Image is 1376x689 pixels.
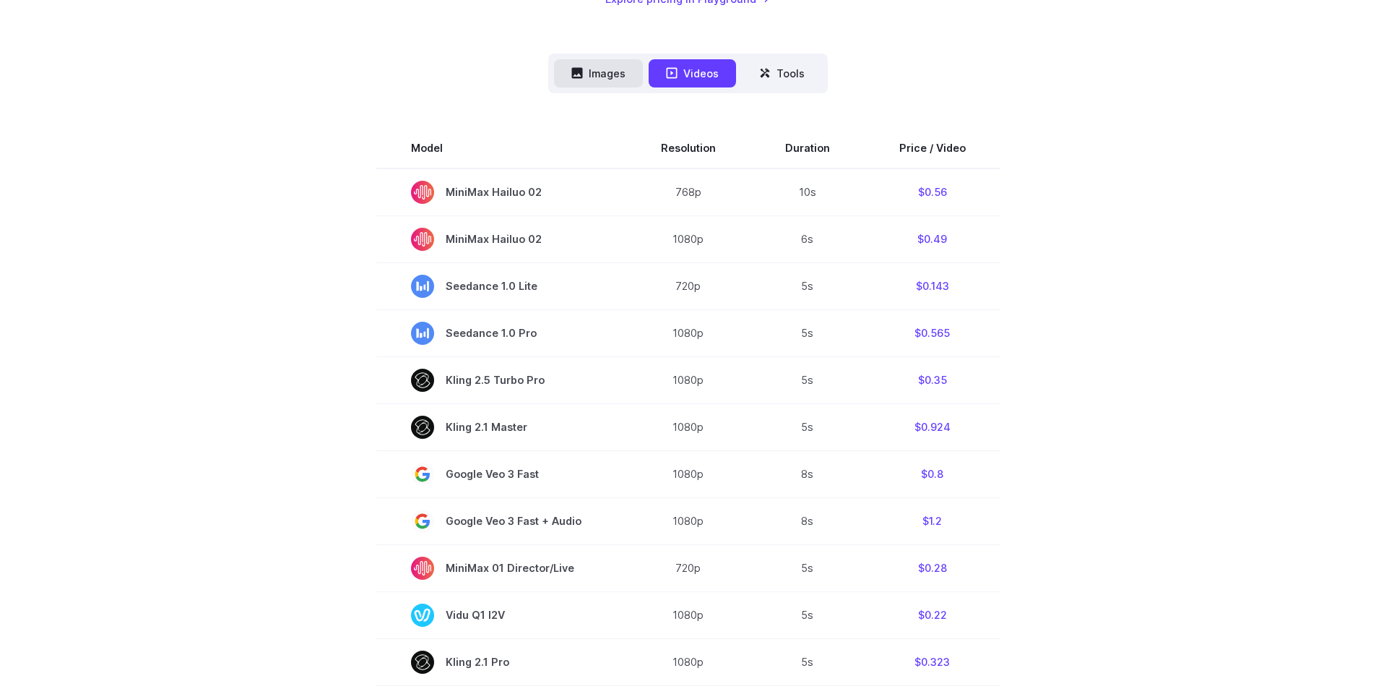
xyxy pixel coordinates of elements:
span: Google Veo 3 Fast [411,463,592,486]
span: Google Veo 3 Fast + Audio [411,510,592,533]
td: 5s [750,403,865,450]
span: MiniMax Hailuo 02 [411,181,592,204]
td: 6s [750,215,865,262]
td: $0.49 [865,215,1000,262]
td: 1080p [626,591,750,638]
td: $0.22 [865,591,1000,638]
td: 8s [750,497,865,544]
td: 5s [750,356,865,403]
td: $1.2 [865,497,1000,544]
td: $0.924 [865,403,1000,450]
td: 5s [750,309,865,356]
span: MiniMax 01 Director/Live [411,557,592,580]
td: 1080p [626,638,750,685]
th: Model [376,128,626,168]
td: $0.565 [865,309,1000,356]
th: Resolution [626,128,750,168]
td: 1080p [626,497,750,544]
td: 1080p [626,403,750,450]
span: Seedance 1.0 Lite [411,275,592,298]
th: Duration [750,128,865,168]
td: 1080p [626,356,750,403]
button: Videos [649,59,736,87]
span: Kling 2.1 Pro [411,651,592,674]
td: 8s [750,450,865,497]
td: 10s [750,168,865,216]
td: $0.56 [865,168,1000,216]
button: Images [554,59,643,87]
td: 1080p [626,450,750,497]
button: Tools [742,59,822,87]
td: 1080p [626,215,750,262]
th: Price / Video [865,128,1000,168]
td: 5s [750,638,865,685]
td: $0.323 [865,638,1000,685]
td: 5s [750,544,865,591]
td: $0.28 [865,544,1000,591]
td: 768p [626,168,750,216]
span: Seedance 1.0 Pro [411,322,592,345]
span: Vidu Q1 I2V [411,604,592,627]
td: $0.35 [865,356,1000,403]
td: 720p [626,262,750,309]
span: Kling 2.5 Turbo Pro [411,369,592,392]
span: MiniMax Hailuo 02 [411,228,592,251]
td: 1080p [626,309,750,356]
td: 720p [626,544,750,591]
span: Kling 2.1 Master [411,416,592,439]
td: 5s [750,591,865,638]
td: $0.8 [865,450,1000,497]
td: $0.143 [865,262,1000,309]
td: 5s [750,262,865,309]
